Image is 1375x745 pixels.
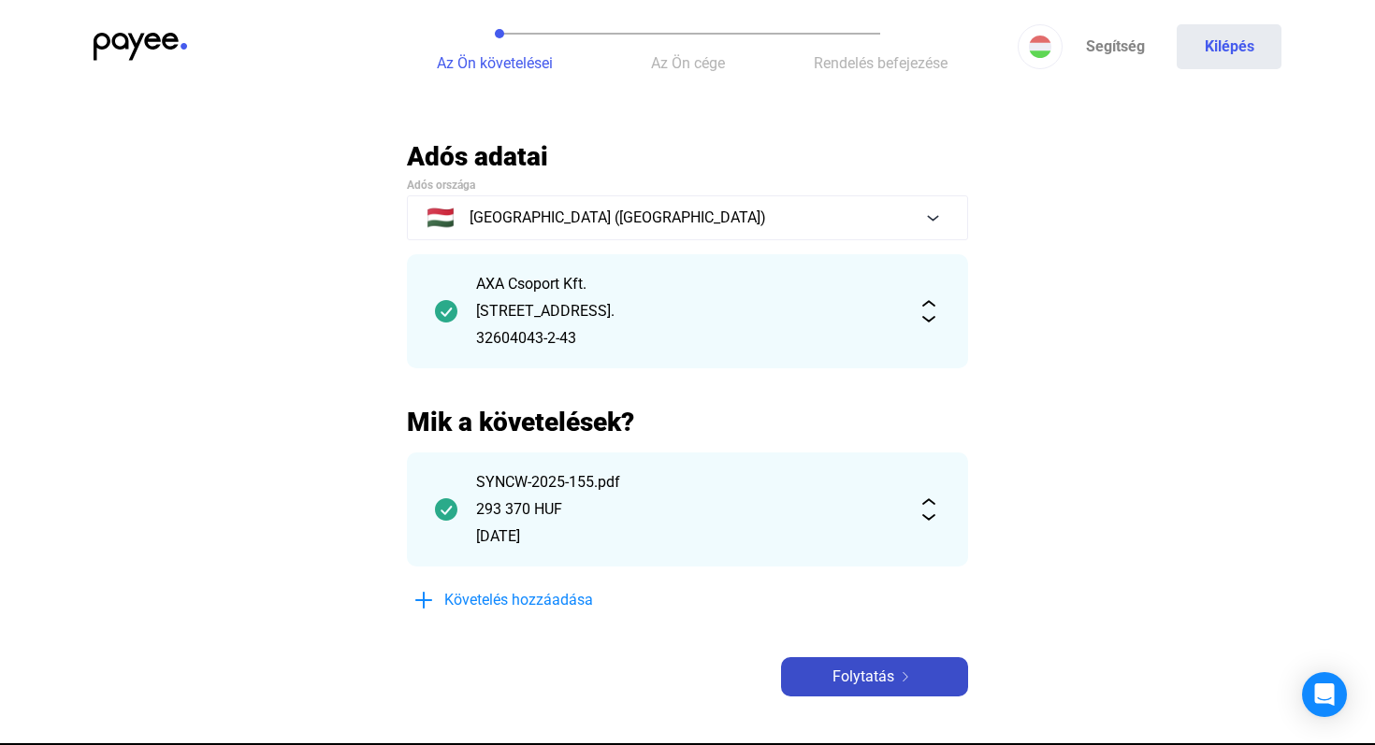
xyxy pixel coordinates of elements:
[437,54,553,72] span: Az Ön követelései
[412,589,435,611] img: plus-blue
[918,300,940,322] img: expand
[427,207,455,229] span: 🇭🇺
[407,179,475,192] span: Adós országa
[1063,24,1167,69] a: Segítség
[444,589,593,611] span: Követelés hozzáadása
[476,327,899,350] div: 32604043-2-43
[94,33,187,61] img: payee-logo
[781,657,968,696] button: Folytatásarrow-right-white
[476,525,899,548] div: [DATE]
[894,672,917,681] img: arrow-right-white
[832,666,894,688] span: Folytatás
[476,498,899,521] div: 293 370 HUF
[470,207,766,229] span: [GEOGRAPHIC_DATA] ([GEOGRAPHIC_DATA])
[1302,672,1347,717] div: Open Intercom Messenger
[407,195,968,240] button: 🇭🇺[GEOGRAPHIC_DATA] ([GEOGRAPHIC_DATA])
[1018,24,1063,69] button: HU
[435,300,457,322] img: checkmark-darker-green-circle
[1029,36,1051,58] img: HU
[918,498,940,521] img: expand
[814,54,948,72] span: Rendelés befejezése
[1177,24,1281,69] button: Kilépés
[476,300,899,322] div: [STREET_ADDRESS].
[651,54,725,72] span: Az Ön cége
[407,580,687,620] button: plus-blueKövetelés hozzáadása
[435,498,457,521] img: checkmark-darker-green-circle
[476,471,899,494] div: SYNCW-2025-155.pdf
[476,273,899,295] div: AXA Csoport Kft.
[407,406,968,438] h2: Mik a követelések?
[407,140,968,173] h2: Adós adatai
